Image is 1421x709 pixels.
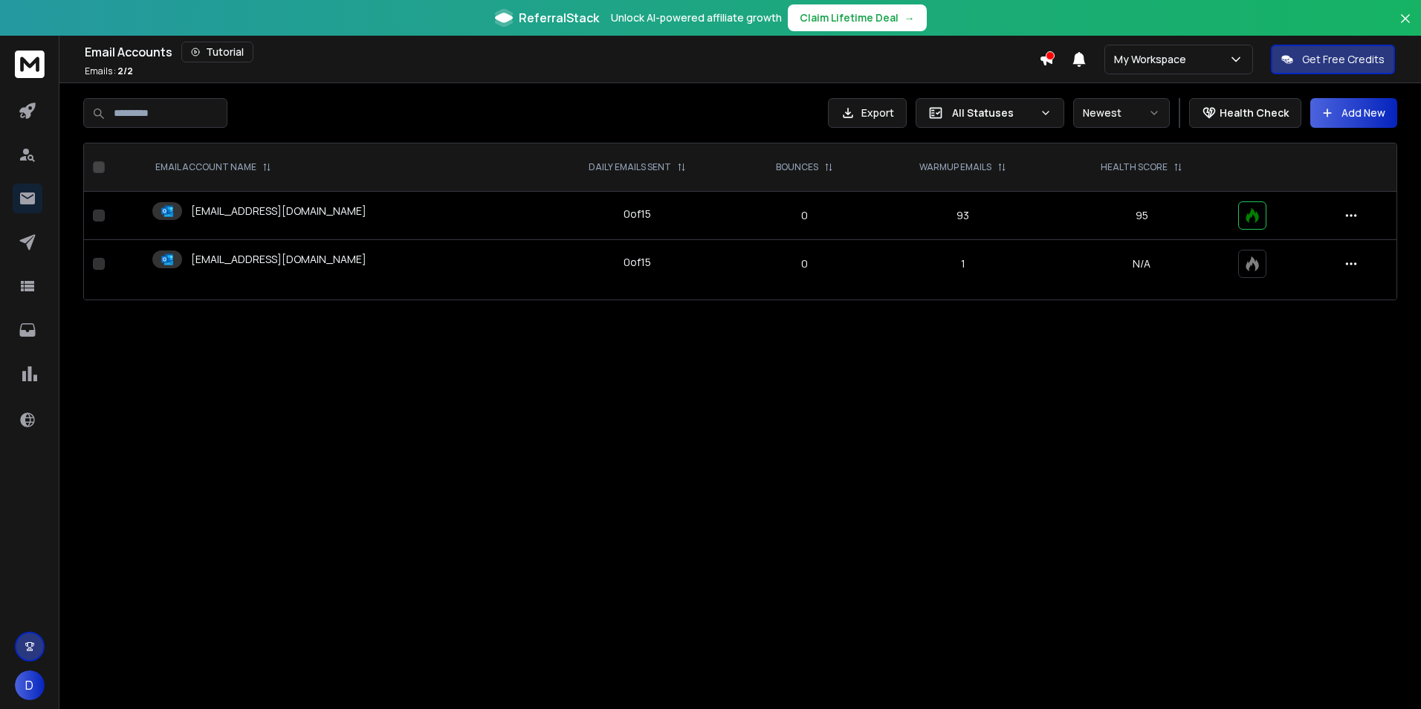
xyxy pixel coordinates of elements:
[952,106,1034,120] p: All Statuses
[919,161,991,173] p: WARMUP EMAILS
[1271,45,1395,74] button: Get Free Credits
[611,10,782,25] p: Unlock AI-powered affiliate growth
[871,240,1055,288] td: 1
[117,65,133,77] span: 2 / 2
[1189,98,1301,128] button: Health Check
[1310,98,1397,128] button: Add New
[85,65,133,77] p: Emails :
[904,10,915,25] span: →
[15,670,45,700] button: D
[746,208,862,223] p: 0
[1396,9,1415,45] button: Close banner
[589,161,671,173] p: DAILY EMAILS SENT
[746,256,862,271] p: 0
[1073,98,1170,128] button: Newest
[1220,106,1289,120] p: Health Check
[1302,52,1385,67] p: Get Free Credits
[1101,161,1168,173] p: HEALTH SCORE
[1064,256,1220,271] p: N/A
[776,161,818,173] p: BOUNCES
[624,207,651,221] div: 0 of 15
[624,255,651,270] div: 0 of 15
[155,161,271,173] div: EMAIL ACCOUNT NAME
[788,4,927,31] button: Claim Lifetime Deal→
[181,42,253,62] button: Tutorial
[191,252,366,267] p: [EMAIL_ADDRESS][DOMAIN_NAME]
[191,204,366,218] p: [EMAIL_ADDRESS][DOMAIN_NAME]
[1055,192,1229,240] td: 95
[828,98,907,128] button: Export
[1114,52,1192,67] p: My Workspace
[85,42,1039,62] div: Email Accounts
[871,192,1055,240] td: 93
[519,9,599,27] span: ReferralStack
